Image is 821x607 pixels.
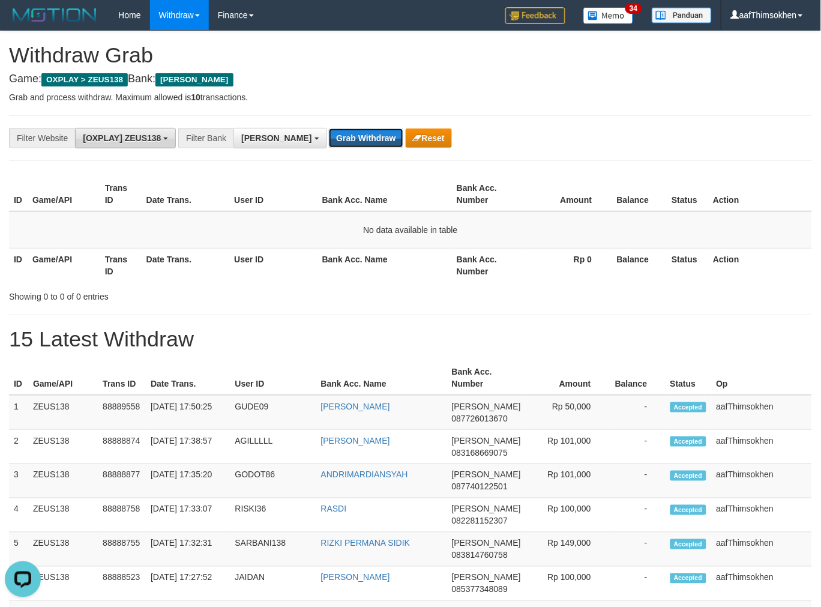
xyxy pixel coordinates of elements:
[526,498,609,533] td: Rp 100,000
[9,73,812,85] h4: Game: Bank:
[9,361,28,395] th: ID
[667,248,709,282] th: Status
[666,361,712,395] th: Status
[526,395,609,430] td: Rp 50,000
[230,395,316,430] td: GUDE09
[712,464,812,498] td: aafThimsokhen
[406,128,452,148] button: Reset
[9,248,28,282] th: ID
[321,504,347,514] a: RASDI
[452,504,521,514] span: [PERSON_NAME]
[526,567,609,601] td: Rp 100,000
[9,464,28,498] td: 3
[28,248,100,282] th: Game/API
[610,177,667,211] th: Balance
[447,361,526,395] th: Bank Acc. Number
[146,533,230,567] td: [DATE] 17:32:31
[712,567,812,601] td: aafThimsokhen
[229,177,317,211] th: User ID
[452,482,508,492] span: Copy 087740122501 to clipboard
[652,7,712,23] img: panduan.png
[321,539,410,548] a: RIZKI PERMANA SIDIK
[452,516,508,526] span: Copy 082281152307 to clipboard
[708,177,812,211] th: Action
[230,498,316,533] td: RISKI36
[98,395,146,430] td: 88889558
[230,361,316,395] th: User ID
[146,361,230,395] th: Date Trans.
[317,177,452,211] th: Bank Acc. Name
[452,470,521,480] span: [PERSON_NAME]
[191,92,200,102] strong: 10
[610,248,667,282] th: Balance
[9,498,28,533] td: 4
[146,395,230,430] td: [DATE] 17:50:25
[178,128,233,148] div: Filter Bank
[28,533,98,567] td: ZEUS138
[321,573,390,582] a: [PERSON_NAME]
[230,533,316,567] td: SARBANI138
[526,430,609,464] td: Rp 101,000
[609,498,666,533] td: -
[28,177,100,211] th: Game/API
[712,498,812,533] td: aafThimsokhen
[9,43,812,67] h1: Withdraw Grab
[712,430,812,464] td: aafThimsokhen
[98,498,146,533] td: 88888758
[317,248,452,282] th: Bank Acc. Name
[329,128,403,148] button: Grab Withdraw
[670,539,706,549] span: Accepted
[670,573,706,584] span: Accepted
[625,3,642,14] span: 34
[526,361,609,395] th: Amount
[146,498,230,533] td: [DATE] 17:33:07
[452,539,521,548] span: [PERSON_NAME]
[28,498,98,533] td: ZEUS138
[609,361,666,395] th: Balance
[5,5,41,41] button: Open LiveChat chat widget
[9,6,100,24] img: MOTION_logo.png
[100,248,142,282] th: Trans ID
[28,464,98,498] td: ZEUS138
[452,248,525,282] th: Bank Acc. Number
[142,177,230,211] th: Date Trans.
[9,395,28,430] td: 1
[525,177,610,211] th: Amount
[28,567,98,601] td: ZEUS138
[525,248,610,282] th: Rp 0
[505,7,565,24] img: Feedback.jpg
[670,505,706,515] span: Accepted
[609,464,666,498] td: -
[9,286,333,303] div: Showing 0 to 0 of 0 entries
[98,567,146,601] td: 88888523
[452,414,508,423] span: Copy 087726013670 to clipboard
[670,436,706,447] span: Accepted
[230,567,316,601] td: JAIDAN
[230,430,316,464] td: AGILLLLL
[712,533,812,567] td: aafThimsokhen
[98,533,146,567] td: 88888755
[609,533,666,567] td: -
[9,128,75,148] div: Filter Website
[142,248,230,282] th: Date Trans.
[452,551,508,560] span: Copy 083814760758 to clipboard
[98,464,146,498] td: 88888877
[28,430,98,464] td: ZEUS138
[146,430,230,464] td: [DATE] 17:38:57
[583,7,634,24] img: Button%20Memo.svg
[609,430,666,464] td: -
[75,128,176,148] button: [OXPLAY] ZEUS138
[41,73,128,86] span: OXPLAY > ZEUS138
[316,361,447,395] th: Bank Acc. Name
[146,567,230,601] td: [DATE] 17:27:52
[9,430,28,464] td: 2
[321,470,408,480] a: ANDRIMARDIANSYAH
[526,464,609,498] td: Rp 101,000
[670,471,706,481] span: Accepted
[241,133,311,143] span: [PERSON_NAME]
[321,436,390,445] a: [PERSON_NAME]
[9,211,812,249] td: No data available in table
[100,177,142,211] th: Trans ID
[9,327,812,351] h1: 15 Latest Withdraw
[146,464,230,498] td: [DATE] 17:35:20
